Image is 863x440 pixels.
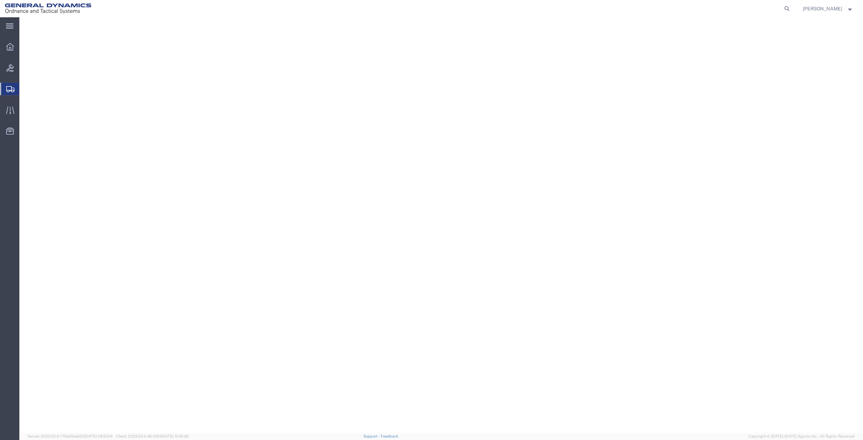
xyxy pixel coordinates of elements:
[5,3,91,14] img: logo
[748,433,855,439] span: Copyright © [DATE]-[DATE] Agistix Inc., All Rights Reserved
[19,17,863,433] iframe: FS Legacy Container
[802,4,854,13] button: [PERSON_NAME]
[803,5,842,12] span: Nicholas Bohmer
[381,434,398,438] a: Feedback
[363,434,381,438] a: Support
[85,434,113,438] span: [DATE] 09:51:04
[116,434,188,438] span: Client: 2025.20.0-8b113f4
[161,434,188,438] span: [DATE] 10:16:38
[28,434,113,438] span: Server: 2025.20.0-710e05ee653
